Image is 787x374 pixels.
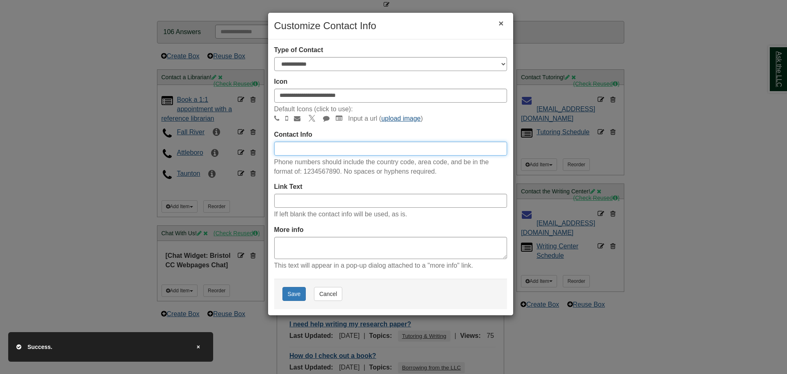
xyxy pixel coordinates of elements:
[282,287,306,301] button: Save
[346,114,425,124] li: Input a url ( )
[381,115,421,122] a: upload image
[192,340,205,353] button: Close
[274,225,304,235] label: More info
[274,182,303,192] label: Link Text
[274,261,507,271] span: This text will appear in a pop-up dialog attached to a "more info" link.
[314,287,343,301] button: Cancel
[274,105,507,124] div: Default Icons (click to use):
[274,130,312,140] label: Contact Info
[274,77,288,87] label: Icon
[492,14,510,32] button: × Close
[274,158,507,177] span: Phone numbers should include the country code, area code, and be in the format of: 1234567890. No...
[16,344,52,350] div: Success.
[274,46,323,55] label: Type of Contact
[274,210,507,219] span: If left blank the contact info will be used, as is.
[274,19,507,33] h2: Customize Contact Info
